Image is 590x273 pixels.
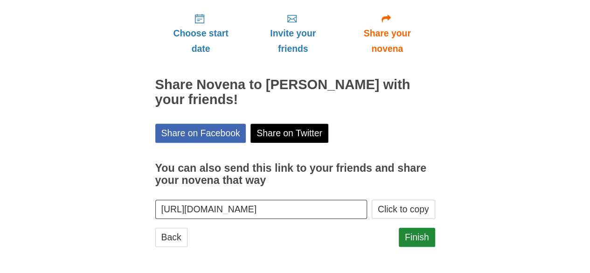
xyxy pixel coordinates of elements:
[165,26,237,56] span: Choose start date
[155,124,246,143] a: Share on Facebook
[155,162,435,186] h3: You can also send this link to your friends and share your novena that way
[399,228,435,247] a: Finish
[372,200,435,219] button: Click to copy
[246,6,339,61] a: Invite your friends
[155,228,187,247] a: Back
[349,26,426,56] span: Share your novena
[340,6,435,61] a: Share your novena
[155,6,247,61] a: Choose start date
[256,26,330,56] span: Invite your friends
[155,77,435,107] h2: Share Novena to [PERSON_NAME] with your friends!
[250,124,328,143] a: Share on Twitter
